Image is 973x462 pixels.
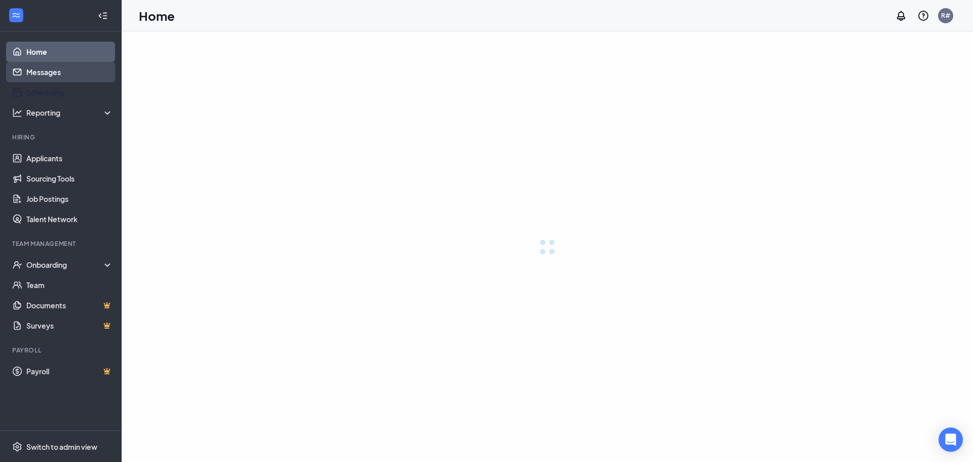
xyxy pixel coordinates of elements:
div: Payroll [12,346,111,354]
div: Hiring [12,133,111,141]
svg: WorkstreamLogo [11,10,21,20]
a: SurveysCrown [26,315,113,336]
svg: Collapse [98,11,108,21]
svg: Analysis [12,108,22,118]
div: Onboarding [26,260,114,270]
a: Team [26,275,113,295]
a: Talent Network [26,209,113,229]
a: Applicants [26,148,113,168]
h1: Home [139,7,175,24]
a: Sourcing Tools [26,168,113,189]
svg: Notifications [895,10,907,22]
a: Messages [26,62,113,82]
svg: UserCheck [12,260,22,270]
div: Team Management [12,239,111,248]
svg: Settings [12,442,22,452]
div: R# [941,11,950,20]
div: Reporting [26,108,114,118]
div: Open Intercom Messenger [939,428,963,452]
a: DocumentsCrown [26,295,113,315]
a: PayrollCrown [26,361,113,381]
a: Job Postings [26,189,113,209]
div: Switch to admin view [26,442,97,452]
a: Scheduling [26,82,113,102]
a: Home [26,42,113,62]
svg: QuestionInfo [917,10,929,22]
